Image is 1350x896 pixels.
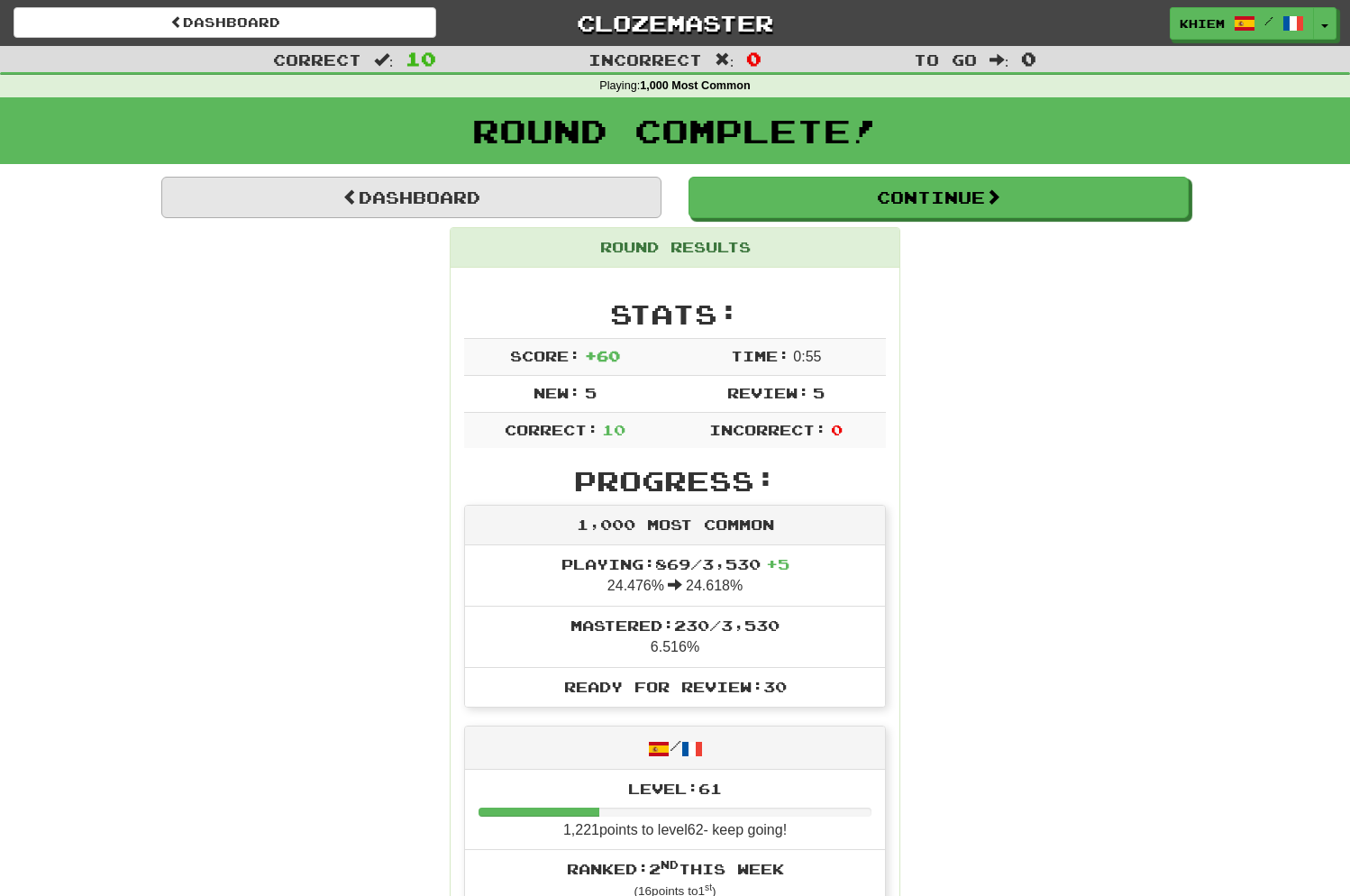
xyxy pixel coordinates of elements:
sup: nd [661,858,679,871]
span: 5 [585,384,597,401]
div: Round Results [451,228,899,268]
span: New: [534,384,580,401]
li: 24.476% 24.618% [465,545,885,607]
span: Playing: 869 / 3,530 [561,555,789,572]
span: 10 [602,421,625,438]
a: Clozemaster [463,7,886,39]
h2: Progress: [464,466,886,496]
div: / [465,727,885,769]
span: Review: [727,384,809,401]
span: Mastered: 230 / 3,530 [570,617,780,634]
sup: st [705,882,712,892]
span: 0 : 55 [793,349,821,364]
span: Incorrect: [709,421,826,438]
li: 6.516% [465,606,885,668]
span: Ready for Review: 30 [564,678,787,695]
span: : [715,52,734,68]
strong: 1,000 Most Common [640,79,750,92]
span: 5 [813,384,825,401]
span: : [374,52,394,68]
span: Correct: [505,421,598,438]
span: Khiem [1180,15,1225,32]
span: To go [914,50,977,69]
span: 0 [746,48,762,69]
span: Level: 61 [628,780,722,797]
span: / [1264,14,1273,27]
a: Khiem / [1170,7,1314,40]
a: Dashboard [161,177,661,218]
a: Dashboard [14,7,436,38]
span: Correct [273,50,361,69]
span: + 5 [766,555,789,572]
span: Time: [731,347,789,364]
span: Incorrect [588,50,702,69]
div: 1,000 Most Common [465,506,885,545]
span: Score: [510,347,580,364]
span: : [990,52,1009,68]
span: Ranked: 2 this week [567,860,784,877]
span: + 60 [585,347,620,364]
button: Continue [689,177,1189,218]
h1: Round Complete! [6,113,1344,149]
li: 1,221 points to level 62 - keep going! [465,770,885,851]
span: 0 [831,421,843,438]
span: 0 [1021,48,1036,69]
span: 10 [406,48,436,69]
h2: Stats: [464,299,886,329]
